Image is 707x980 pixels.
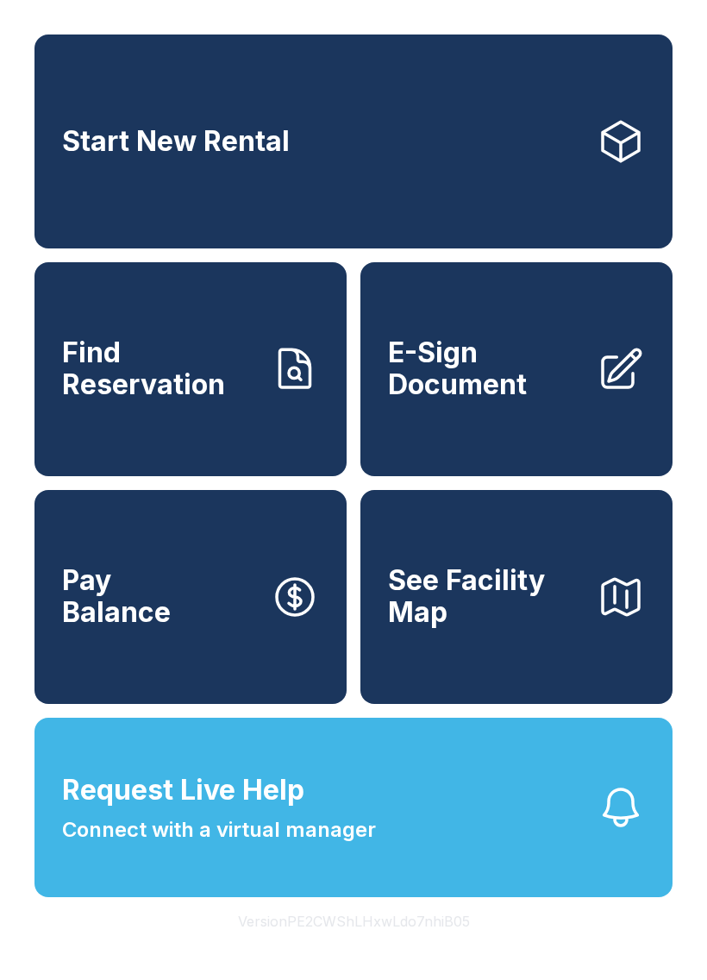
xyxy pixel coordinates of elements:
span: See Facility Map [388,565,583,628]
span: Find Reservation [62,337,257,400]
a: PayBalance [34,490,347,704]
span: Request Live Help [62,770,304,811]
span: Start New Rental [62,126,290,158]
span: Pay Balance [62,565,171,628]
a: Find Reservation [34,262,347,476]
button: VersionPE2CWShLHxwLdo7nhiB05 [224,897,484,945]
span: Connect with a virtual manager [62,814,376,845]
a: Start New Rental [34,35,673,248]
a: E-Sign Document [360,262,673,476]
span: E-Sign Document [388,337,583,400]
button: See Facility Map [360,490,673,704]
button: Request Live HelpConnect with a virtual manager [34,718,673,897]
